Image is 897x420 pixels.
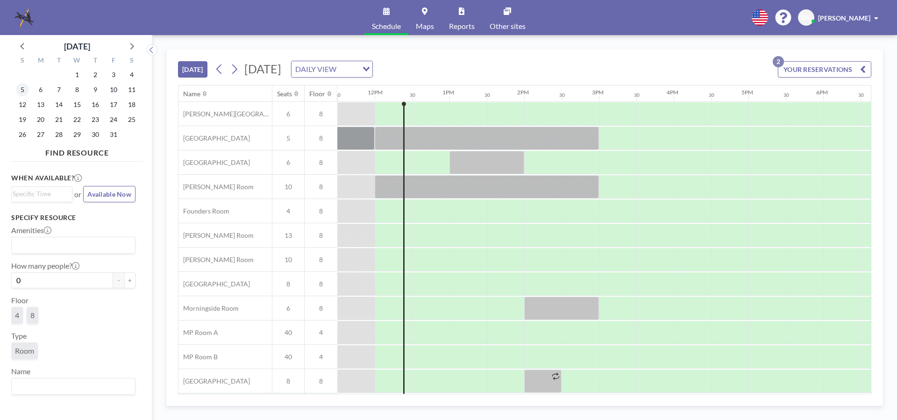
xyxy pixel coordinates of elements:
span: Founders Room [178,207,229,215]
div: 30 [634,92,640,98]
span: BM [801,14,812,22]
div: 12PM [368,89,383,96]
span: 8 [305,377,337,385]
span: Reports [449,22,475,30]
div: S [14,55,32,67]
span: Thursday, October 16, 2025 [89,98,102,111]
input: Search for option [339,63,357,75]
span: Wednesday, October 22, 2025 [71,113,84,126]
img: organization-logo [15,8,34,27]
span: Monday, October 27, 2025 [34,128,47,141]
div: Search for option [12,237,135,253]
div: Search for option [12,378,135,394]
span: [GEOGRAPHIC_DATA] [178,158,250,167]
div: 30 [783,92,789,98]
div: 30 [858,92,864,98]
span: 10 [272,183,304,191]
div: Search for option [12,187,72,201]
span: Friday, October 17, 2025 [107,98,120,111]
span: 4 [305,353,337,361]
span: Thursday, October 30, 2025 [89,128,102,141]
span: 10 [272,256,304,264]
span: 40 [272,328,304,337]
span: 6 [272,304,304,313]
div: 1PM [442,89,454,96]
span: [GEOGRAPHIC_DATA] [178,134,250,142]
label: Name [11,367,30,376]
span: [GEOGRAPHIC_DATA] [178,377,250,385]
span: 5 [272,134,304,142]
span: [GEOGRAPHIC_DATA] [178,280,250,288]
div: Name [183,90,200,98]
span: 8 [30,311,35,320]
button: - [113,272,124,288]
div: Seats [277,90,292,98]
div: 30 [559,92,565,98]
div: 4PM [667,89,678,96]
button: Available Now [83,186,135,202]
span: Monday, October 6, 2025 [34,83,47,96]
span: Saturday, October 25, 2025 [125,113,138,126]
span: [DATE] [244,62,281,76]
div: [DATE] [64,40,90,53]
span: 8 [305,256,337,264]
span: Monday, October 20, 2025 [34,113,47,126]
p: 2 [773,56,784,67]
span: Wednesday, October 8, 2025 [71,83,84,96]
span: Schedule [372,22,401,30]
div: S [122,55,141,67]
span: [PERSON_NAME] [818,14,870,22]
span: [PERSON_NAME] Room [178,183,254,191]
span: Friday, October 10, 2025 [107,83,120,96]
span: Wednesday, October 29, 2025 [71,128,84,141]
span: Tuesday, October 7, 2025 [52,83,65,96]
span: Tuesday, October 14, 2025 [52,98,65,111]
label: How many people? [11,261,79,271]
span: 8 [272,377,304,385]
span: or [74,190,81,199]
span: 4 [272,207,304,215]
span: Available Now [87,190,131,198]
div: 5PM [741,89,753,96]
div: 6PM [816,89,828,96]
h4: FIND RESOURCE [11,144,143,157]
span: 8 [305,231,337,240]
span: Sunday, October 19, 2025 [16,113,29,126]
div: M [32,55,50,67]
span: Maps [416,22,434,30]
div: 2PM [517,89,529,96]
input: Search for option [13,380,130,392]
span: Other sites [490,22,526,30]
span: Friday, October 3, 2025 [107,68,120,81]
label: Floor [11,296,28,305]
button: [DATE] [178,61,207,78]
span: [PERSON_NAME][GEOGRAPHIC_DATA] [178,110,272,118]
span: 8 [305,158,337,167]
span: Thursday, October 2, 2025 [89,68,102,81]
div: T [86,55,104,67]
span: 8 [305,134,337,142]
span: [PERSON_NAME] Room [178,256,254,264]
span: 13 [272,231,304,240]
span: [PERSON_NAME] Room [178,231,254,240]
div: F [104,55,122,67]
label: Amenities [11,226,51,235]
span: Thursday, October 23, 2025 [89,113,102,126]
span: 8 [305,183,337,191]
span: Tuesday, October 21, 2025 [52,113,65,126]
span: Morningside Room [178,304,239,313]
span: 6 [272,110,304,118]
span: DAILY VIEW [293,63,338,75]
span: 8 [305,304,337,313]
span: MP Room A [178,328,218,337]
span: 8 [305,207,337,215]
span: Tuesday, October 28, 2025 [52,128,65,141]
span: 40 [272,353,304,361]
span: Sunday, October 12, 2025 [16,98,29,111]
span: 8 [305,110,337,118]
div: Floor [309,90,325,98]
button: + [124,272,135,288]
h3: Specify resource [11,214,135,222]
label: Type [11,331,27,341]
span: Wednesday, October 1, 2025 [71,68,84,81]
